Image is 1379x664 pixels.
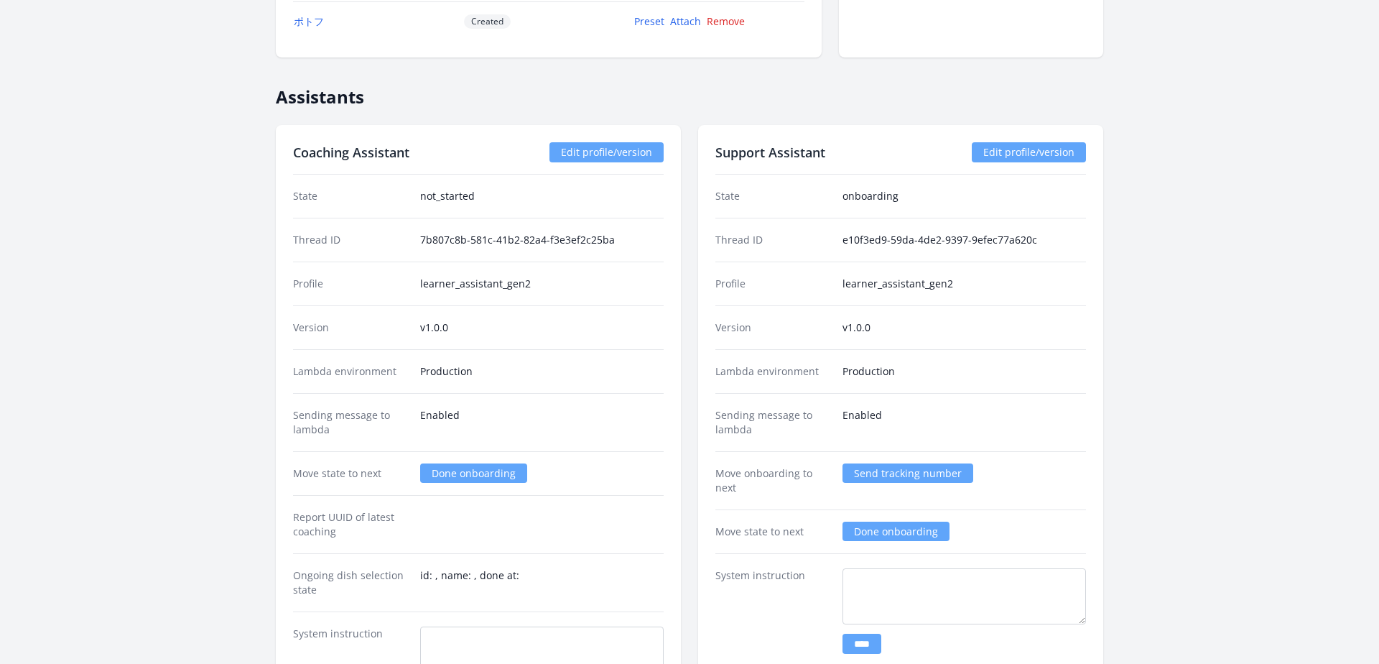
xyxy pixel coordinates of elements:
dt: Thread ID [715,233,831,247]
dt: Move state to next [293,466,409,481]
dd: learner_assistant_gen2 [842,277,1086,291]
a: Done onboarding [420,464,527,483]
h2: Coaching Assistant [293,142,409,162]
dd: v1.0.0 [842,321,1086,335]
a: ポトフ [294,14,324,28]
dd: not_started [420,189,664,203]
a: Send tracking number [842,464,973,483]
a: Edit profile/version [972,142,1086,162]
dt: Sending message to lambda [293,408,409,437]
a: Edit profile/version [549,142,664,162]
a: Remove [707,14,745,28]
dt: Sending message to lambda [715,408,831,437]
dt: Thread ID [293,233,409,247]
dt: Lambda environment [715,364,831,379]
dd: learner_assistant_gen2 [420,277,664,291]
dd: v1.0.0 [420,321,664,335]
dd: 7b807c8b-581c-41b2-82a4-f3e3ef2c25ba [420,233,664,247]
dt: State [293,189,409,203]
dd: Enabled [420,408,664,437]
dd: id: , name: , done at: [420,568,664,597]
dt: Profile [293,277,409,291]
dt: Lambda environment [293,364,409,379]
dt: Version [293,321,409,335]
dd: Enabled [842,408,1086,437]
a: Preset [634,14,664,28]
dt: State [715,189,831,203]
dt: System instruction [715,568,831,654]
dt: Profile [715,277,831,291]
a: Attach [670,14,701,28]
dd: Production [420,364,664,379]
dd: e10f3ed9-59da-4de2-9397-9efec77a620c [842,233,1086,247]
dt: Move state to next [715,525,831,539]
h2: Assistants [276,75,1103,108]
dd: Production [842,364,1086,379]
dt: Move onboarding to next [715,466,831,495]
dt: Version [715,321,831,335]
dt: Ongoing dish selection state [293,568,409,597]
a: Done onboarding [842,522,949,541]
span: Created [464,14,511,29]
dt: Report UUID of latest coaching [293,510,409,539]
dd: onboarding [842,189,1086,203]
h2: Support Assistant [715,142,825,162]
